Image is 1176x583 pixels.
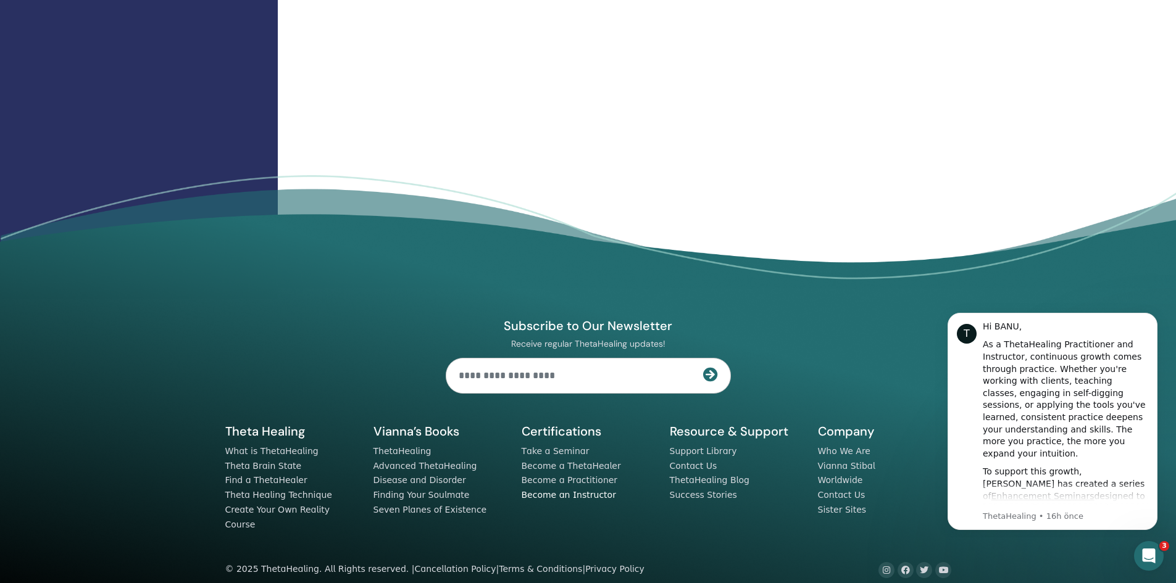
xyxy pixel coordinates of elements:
div: © 2025 ThetaHealing. All Rights reserved. | | | [225,562,644,577]
a: ThetaHealing Blog [670,475,749,485]
a: Find a ThetaHealer [225,475,307,485]
a: Seven Planes of Existence [373,505,487,515]
a: Become a ThetaHealer [522,461,621,471]
a: Theta Healing Technique [225,490,332,500]
a: Cancellation Policy [414,564,496,574]
a: Contact Us [818,490,865,500]
a: Advanced ThetaHealing [373,461,477,471]
a: ThetaHealing [373,446,432,456]
a: Success Stories [670,490,737,500]
h5: Resource & Support [670,423,803,439]
a: Vianna Stibal [818,461,875,471]
a: Support Library [670,446,737,456]
a: Terms & Conditions [499,564,582,574]
h5: Company [818,423,951,439]
p: Message from ThetaHealing, sent 16h önce [54,209,219,220]
span: 3 [1159,541,1169,551]
div: To support this growth, [PERSON_NAME] has created a series of designed to help you refine your kn... [54,164,219,297]
h5: Theta Healing [225,423,359,439]
a: Become an Instructor [522,490,616,500]
a: What is ThetaHealing [225,446,319,456]
iframe: Intercom notifications mesaj [929,302,1176,537]
a: Finding Your Soulmate [373,490,470,500]
a: Contact Us [670,461,717,471]
a: Theta Brain State [225,461,302,471]
a: Privacy Policy [585,564,644,574]
a: Who We Are [818,446,870,456]
a: Worldwide [818,475,863,485]
a: Disease and Disorder [373,475,466,485]
h5: Certifications [522,423,655,439]
a: Sister Sites [818,505,867,515]
h4: Subscribe to Our Newsletter [446,318,731,334]
a: Become a Practitioner [522,475,618,485]
a: Enhancement Seminars [62,189,165,199]
a: Create Your Own Reality Course [225,505,330,529]
p: Receive regular ThetaHealing updates! [446,338,731,349]
a: Take a Seminar [522,446,590,456]
h5: Vianna’s Books [373,423,507,439]
iframe: Intercom live chat [1134,541,1164,571]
